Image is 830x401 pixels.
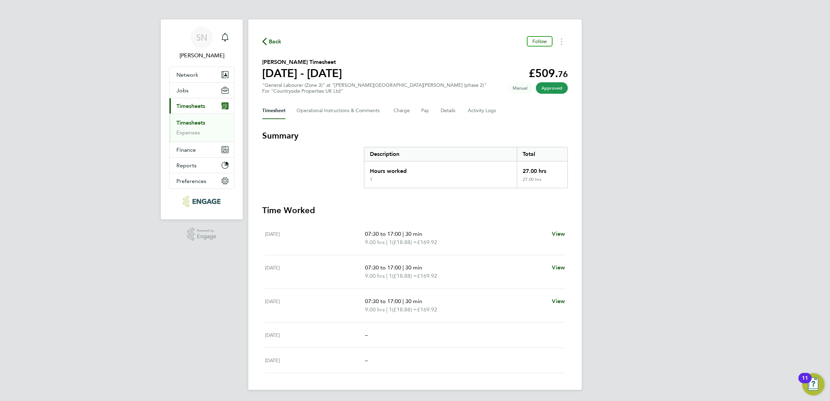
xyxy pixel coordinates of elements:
app-decimal: £509. [529,67,568,80]
span: 9.00 hrs [365,306,385,313]
span: Sofia Naylor [169,51,234,60]
section: Timesheet [262,130,568,373]
button: Pay [421,102,430,119]
div: 27.00 hrs [517,161,567,177]
button: Activity Logs [468,102,497,119]
img: konnectrecruit-logo-retina.png [183,196,220,207]
span: (£18.88) = [392,239,417,245]
span: 30 min [405,298,422,304]
span: £169.92 [417,273,437,279]
a: View [552,230,565,238]
div: For "Countryside Properties UK Ltd" [262,88,487,94]
span: | [386,273,388,279]
button: Network [169,67,234,82]
span: 30 min [405,264,422,271]
span: View [552,298,565,304]
button: Operational Instructions & Comments [297,102,382,119]
button: Details [441,102,457,119]
a: View [552,297,565,306]
span: 1 [389,306,392,314]
div: Summary [364,147,568,188]
span: £169.92 [417,306,437,313]
button: Open Resource Center, 11 new notifications [802,373,824,395]
div: [DATE] [265,264,365,280]
h3: Summary [262,130,568,141]
button: Follow [527,36,553,47]
span: SN [196,33,207,42]
span: Powered by [197,228,216,234]
button: Timesheets Menu [555,36,568,47]
div: [DATE] [265,297,365,314]
span: Finance [176,147,196,153]
div: 1 [370,177,372,182]
span: (£18.88) = [392,306,417,313]
div: "General Labourer (Zone 3)" at "[PERSON_NAME][GEOGRAPHIC_DATA][PERSON_NAME] (phase 2)" [262,82,487,94]
a: Timesheets [176,119,205,126]
h3: Time Worked [262,205,568,216]
button: Timesheets [169,98,234,114]
span: 1 [389,272,392,280]
span: Jobs [176,87,189,94]
div: Timesheets [169,114,234,142]
span: 30 min [405,231,422,237]
span: Follow [532,38,547,44]
div: [DATE] [265,356,365,365]
span: – [365,357,368,364]
div: Hours worked [364,161,517,177]
span: 07:30 to 17:00 [365,264,401,271]
span: 9.00 hrs [365,273,385,279]
span: Network [176,72,198,78]
button: Jobs [169,83,234,98]
span: – [365,332,368,338]
span: | [402,231,404,237]
span: 07:30 to 17:00 [365,231,401,237]
span: Timesheets [176,103,205,109]
a: Powered byEngage [187,228,217,241]
span: 1 [389,238,392,247]
span: | [386,239,388,245]
h2: [PERSON_NAME] Timesheet [262,58,342,66]
span: | [402,264,404,271]
div: 27.00 hrs [517,177,567,188]
div: Description [364,147,517,161]
a: Expenses [176,129,200,136]
span: £169.92 [417,239,437,245]
span: Engage [197,234,216,240]
span: 76 [558,69,568,79]
button: Back [262,37,282,46]
div: Total [517,147,567,161]
span: Back [269,37,282,46]
a: Go to home page [169,196,234,207]
span: This timesheet has been approved. [536,82,568,94]
span: | [402,298,404,304]
button: Charge [393,102,410,119]
h1: [DATE] - [DATE] [262,66,342,80]
nav: Main navigation [161,19,243,219]
span: View [552,264,565,271]
span: 07:30 to 17:00 [365,298,401,304]
button: Preferences [169,173,234,189]
button: Finance [169,142,234,157]
button: Reports [169,158,234,173]
span: (£18.88) = [392,273,417,279]
a: View [552,264,565,272]
div: [DATE] [265,230,365,247]
span: Preferences [176,178,206,184]
span: This timesheet was manually created. [507,82,533,94]
span: View [552,231,565,237]
span: Reports [176,162,197,169]
span: | [386,306,388,313]
a: SN[PERSON_NAME] [169,26,234,60]
button: Timesheet [262,102,285,119]
div: [DATE] [265,331,365,339]
span: 9.00 hrs [365,239,385,245]
div: 11 [802,378,808,387]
